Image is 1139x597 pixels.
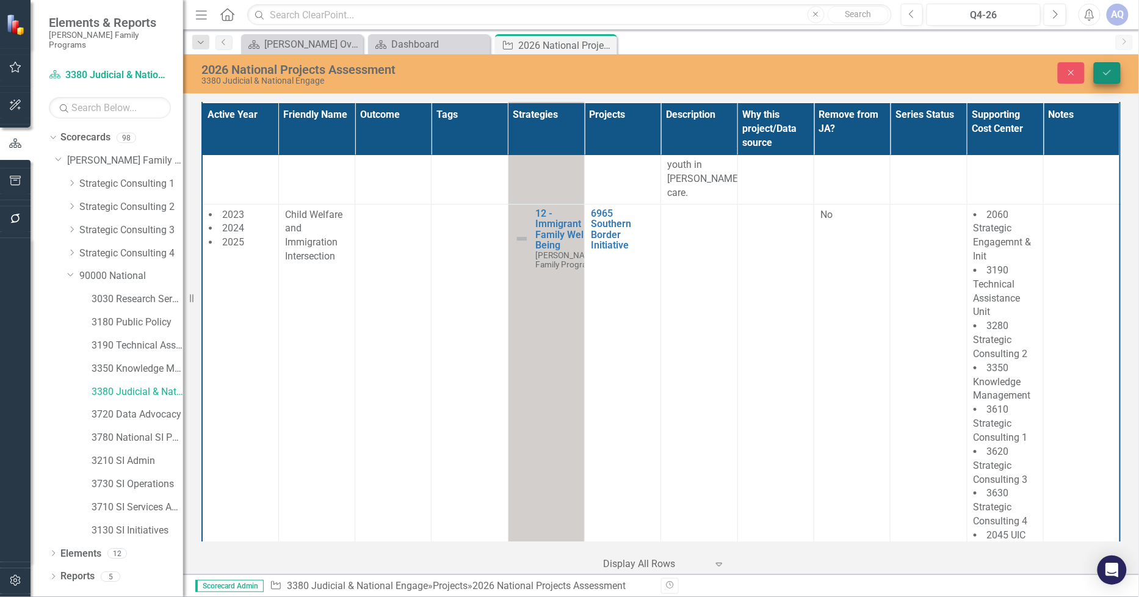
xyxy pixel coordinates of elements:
[222,236,244,248] span: 2025
[535,250,599,269] span: [PERSON_NAME] Family Programs
[79,223,183,237] a: Strategic Consulting 3
[60,131,110,145] a: Scorecards
[92,477,183,491] a: 3730 SI Operations
[92,524,183,538] a: 3130 SI Initiatives
[92,431,183,445] a: 3780 National SI Partnerships
[1097,555,1127,585] div: Open Intercom Messenger
[974,209,1032,262] span: 2060 Strategic Engagemnt & Init
[391,37,487,52] div: Dashboard
[845,9,871,19] span: Search
[222,209,244,220] span: 2023
[515,231,529,246] img: Not Defined
[92,385,183,399] a: 3380 Judicial & National Engage
[79,200,183,214] a: Strategic Consulting 2
[49,15,171,30] span: Elements & Reports
[92,362,183,376] a: 3350 Knowledge Management
[472,580,626,592] div: 2026 National Projects Assessment
[67,154,183,168] a: [PERSON_NAME] Family Programs
[1107,4,1129,26] button: AQ
[270,579,652,593] div: » »
[371,37,487,52] a: Dashboard
[92,339,183,353] a: 3190 Technical Assistance Unit
[264,37,360,52] div: [PERSON_NAME] Overview
[433,580,468,592] a: Projects
[92,501,183,515] a: 3710 SI Services Admin
[60,547,101,561] a: Elements
[518,38,614,53] div: 2026 National Projects Assessment
[974,487,1028,527] span: 3630 Strategic Consulting 4
[244,37,360,52] a: [PERSON_NAME] Overview
[60,570,95,584] a: Reports
[535,208,599,251] a: 12 - Immigrant Family Well-Being
[222,222,244,234] span: 2024
[247,4,891,26] input: Search ClearPoint...
[79,247,183,261] a: Strategic Consulting 4
[974,362,1031,402] span: 3350 Knowledge Management
[591,208,654,251] a: 6965 Southern Border Initiative
[974,264,1021,318] span: 3190 Technical Assistance Unit
[117,132,136,143] div: 98
[49,68,171,82] a: 3380 Judicial & National Engage
[92,316,183,330] a: 3180 Public Policy
[101,571,120,582] div: 5
[6,13,27,35] img: ClearPoint Strategy
[285,209,342,262] span: Child Welfare and Immigration Intersection
[201,63,717,76] div: 2026 National Projects Assessment
[92,408,183,422] a: 3720 Data Advocacy
[201,76,717,85] div: 3380 Judicial & National Engage
[92,454,183,468] a: 3210 SI Admin
[92,292,183,306] a: 3030 Research Services
[828,6,889,23] button: Search
[974,529,1026,569] span: 2045 UIC Crisis Response
[79,269,183,283] a: 90000 National
[49,30,171,50] small: [PERSON_NAME] Family Programs
[974,446,1028,485] span: 3620 Strategic Consulting 3
[49,97,171,118] input: Search Below...
[927,4,1041,26] button: Q4-26
[974,320,1028,360] span: 3280 Strategic Consulting 2
[287,580,428,592] a: 3380 Judicial & National Engage
[820,209,833,220] span: No
[79,177,183,191] a: Strategic Consulting 1
[107,548,127,559] div: 12
[974,403,1028,443] span: 3610 Strategic Consulting 1
[195,580,264,592] span: Scorecard Admin
[931,8,1036,23] div: Q4-26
